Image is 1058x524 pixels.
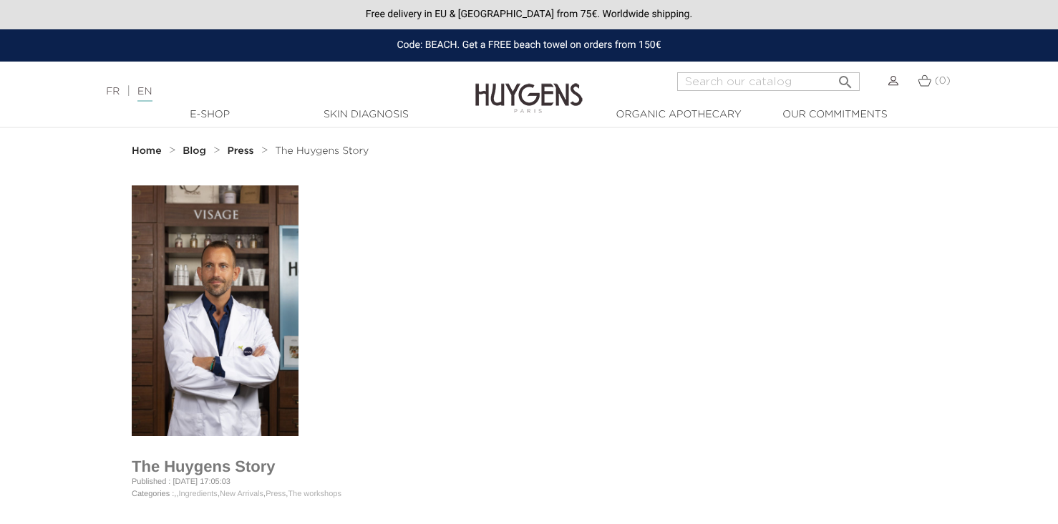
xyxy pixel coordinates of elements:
a: EN [137,87,152,102]
img: The Huygens Story [132,185,299,436]
a: Skin Diagnosis [294,107,437,122]
a: Organic Apothecary [607,107,750,122]
input: Search [677,72,860,91]
a: FR [106,87,120,97]
a: New Arrivals [220,490,263,498]
a: Home [132,145,165,157]
span: (0) [935,76,951,86]
a: The Huygens Story [275,145,369,157]
a: The workshops [288,490,341,498]
h1: The Huygens Story [132,457,926,476]
p: Published : [DATE] 17:05:03 Categories : , , , , , [132,476,926,500]
strong: Home [132,146,162,156]
strong: Blog [183,146,206,156]
a: Blog [183,145,210,157]
a: E-Shop [138,107,281,122]
i:  [837,69,854,87]
a: Our commitments [763,107,906,122]
a: Ingredients [178,490,217,498]
button:  [833,68,858,87]
span: The Huygens Story [275,146,369,156]
div: | [99,83,430,100]
img: Huygens [475,60,583,115]
strong: Press [227,146,253,156]
a: Press [266,490,286,498]
a: Press [227,145,257,157]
